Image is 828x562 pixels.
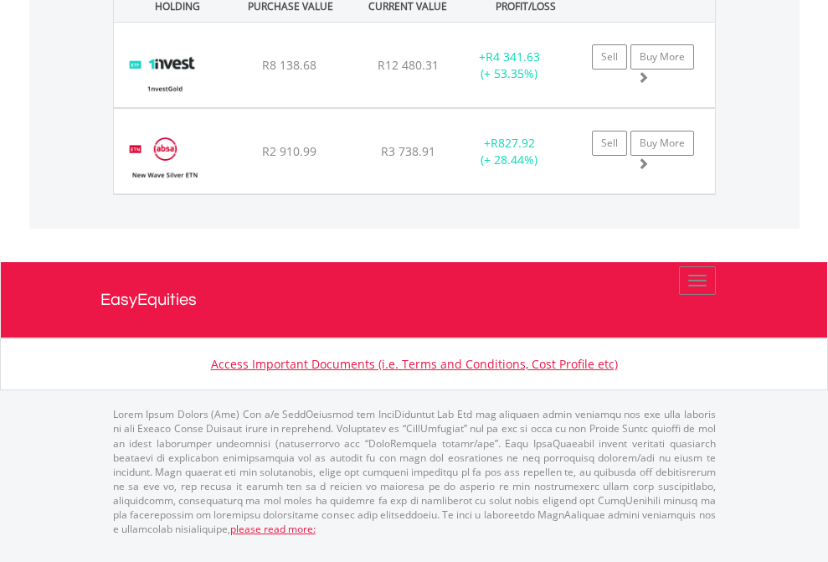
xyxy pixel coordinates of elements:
span: R4 341.63 [486,49,540,64]
a: Sell [592,44,627,70]
p: Lorem Ipsum Dolors (Ame) Con a/e SeddOeiusmod tem InciDiduntut Lab Etd mag aliquaen admin veniamq... [113,407,716,536]
img: EQU.ZA.ETFGLD.png [122,44,207,103]
div: + (+ 28.44%) [457,135,562,168]
img: EQU.ZA.NEWSLV.png [122,130,207,189]
span: R12 480.31 [378,57,439,73]
span: R827.92 [491,135,535,151]
a: Access Important Documents (i.e. Terms and Conditions, Cost Profile etc) [211,356,618,372]
span: R8 138.68 [262,57,316,73]
a: Sell [592,131,627,156]
span: R2 910.99 [262,143,316,159]
span: R3 738.91 [381,143,435,159]
a: Buy More [630,131,694,156]
a: Buy More [630,44,694,70]
a: EasyEquities [100,262,728,338]
a: please read more: [230,522,316,536]
div: + (+ 53.35%) [457,49,562,82]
